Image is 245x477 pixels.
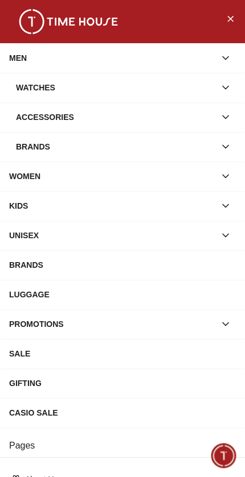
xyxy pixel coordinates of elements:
div: LUGGAGE [9,284,236,305]
div: UNISEX [9,225,215,246]
div: Chat Widget [211,443,236,468]
div: PROMOTIONS [9,314,215,334]
button: Close Menu [221,9,239,27]
div: WOMEN [9,166,215,186]
div: SALE [9,343,236,364]
div: Accessories [16,107,215,127]
div: BRANDS [9,255,236,275]
img: ... [11,9,125,34]
div: Brands [16,136,215,157]
div: MEN [9,48,215,68]
div: CASIO SALE [9,403,236,423]
div: GIFTING [9,373,236,393]
div: KIDS [9,196,215,216]
div: Watches [16,77,215,98]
